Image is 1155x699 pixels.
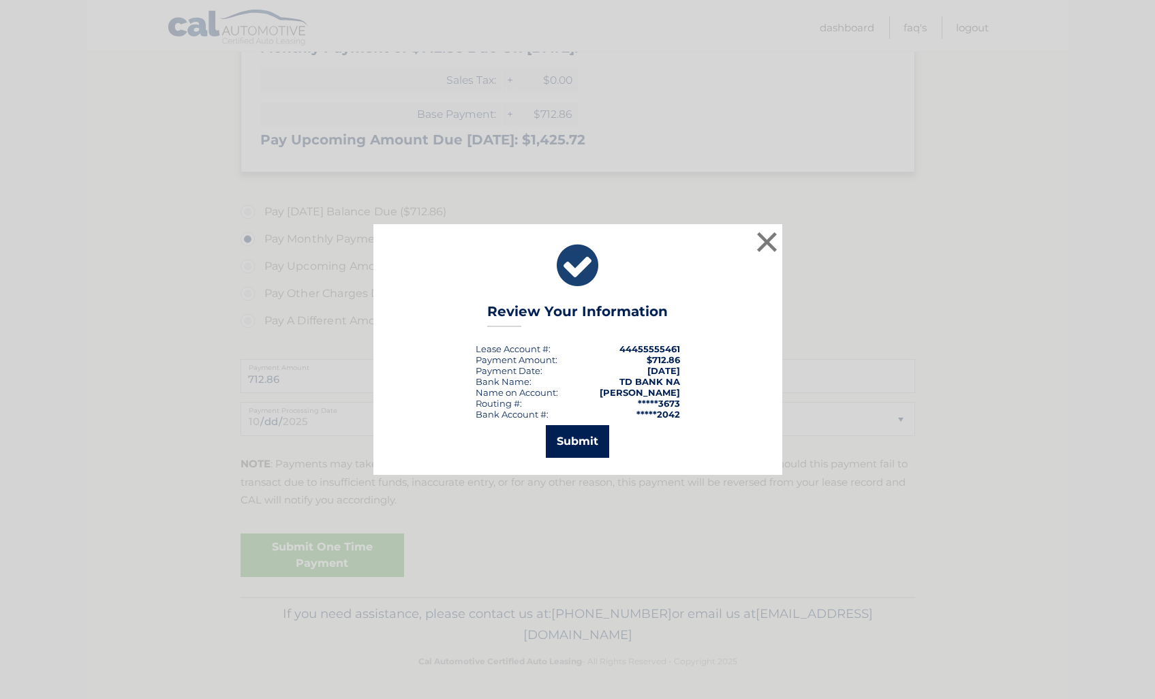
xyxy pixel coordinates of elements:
[476,376,532,387] div: Bank Name:
[476,365,542,376] div: :
[476,365,540,376] span: Payment Date
[754,228,781,255] button: ×
[476,387,558,398] div: Name on Account:
[546,425,609,458] button: Submit
[619,343,680,354] strong: 44455555461
[619,376,680,387] strong: TD BANK NA
[647,354,680,365] span: $712.86
[600,387,680,398] strong: [PERSON_NAME]
[476,409,549,420] div: Bank Account #:
[476,343,551,354] div: Lease Account #:
[487,303,668,327] h3: Review Your Information
[647,365,680,376] span: [DATE]
[476,398,522,409] div: Routing #:
[476,354,557,365] div: Payment Amount:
